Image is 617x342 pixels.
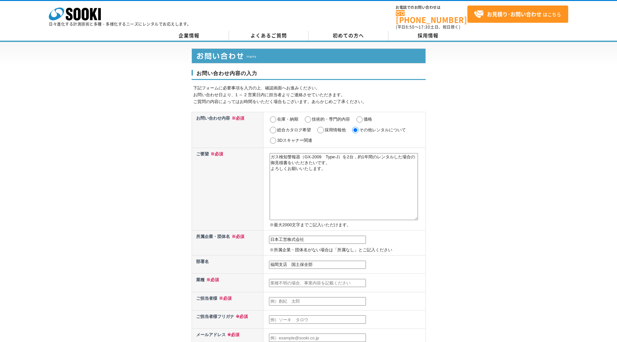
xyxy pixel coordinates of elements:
[192,70,426,80] h3: お問い合わせ内容の入力
[396,10,467,23] a: [PHONE_NUMBER]
[192,310,263,328] th: ご担当者様フリガナ
[277,138,312,143] label: 3Dスキャナー関連
[474,9,561,19] span: はこちら
[364,117,372,122] label: 価格
[309,31,388,41] a: 初めての方へ
[269,297,366,306] input: 例）創紀 太郎
[192,48,426,63] img: お問い合わせ
[269,334,366,342] input: 例）example@sooki.co.jp
[487,10,542,18] strong: お見積り･お問い合わせ
[192,230,263,256] th: 所属企業・団体名
[269,279,366,287] input: 業種不明の場合、事業内容を記載ください
[229,31,309,41] a: よくあるご質問
[234,314,248,319] span: ※必須
[230,234,244,239] span: ※必須
[269,261,366,269] input: 例）カスタマーサポート部
[192,274,263,292] th: 業種
[209,151,223,156] span: ※必須
[359,127,406,132] label: その他レンタルについて
[467,6,568,23] a: お見積り･お問い合わせはこちら
[192,256,263,274] th: 部署名
[217,296,232,301] span: ※必須
[269,236,366,244] input: 例）株式会社ソーキ
[312,117,350,122] label: 技術的・専門的内容
[419,24,430,30] span: 17:30
[325,127,346,132] label: 採用情報他
[396,6,467,9] span: お電話でのお問い合わせは
[49,22,191,26] p: 日々進化する計測技術と多種・多様化するニーズにレンタルでお応えします。
[149,31,229,41] a: 企業情報
[193,85,426,105] p: 下記フォームに必要事項を入力の上、確認画面へお進みください。 お問い合わせ日より、1 ～ 2 営業日内に担当者よりご連絡させていただきます。 ご質問の内容によってはお時間をいただく場合もございま...
[388,31,468,41] a: 採用情報
[192,292,263,310] th: ご担当者様
[269,315,366,324] input: 例）ソーキ タロウ
[277,127,311,132] label: 総合カタログ希望
[277,117,298,122] label: 在庫・納期
[226,332,239,337] span: ※必須
[270,247,424,254] p: ※所属企業・団体名がない場合は「所属なし」とご記入ください
[270,222,424,229] p: ※最大2000文字までご記入いただけます。
[192,112,263,148] th: お問い合わせ内容
[230,116,244,121] span: ※必須
[192,148,263,230] th: ご要望
[396,24,460,30] span: (平日 ～ 土日、祝日除く)
[406,24,415,30] span: 8:50
[333,32,364,39] span: 初めての方へ
[205,277,219,282] span: ※必須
